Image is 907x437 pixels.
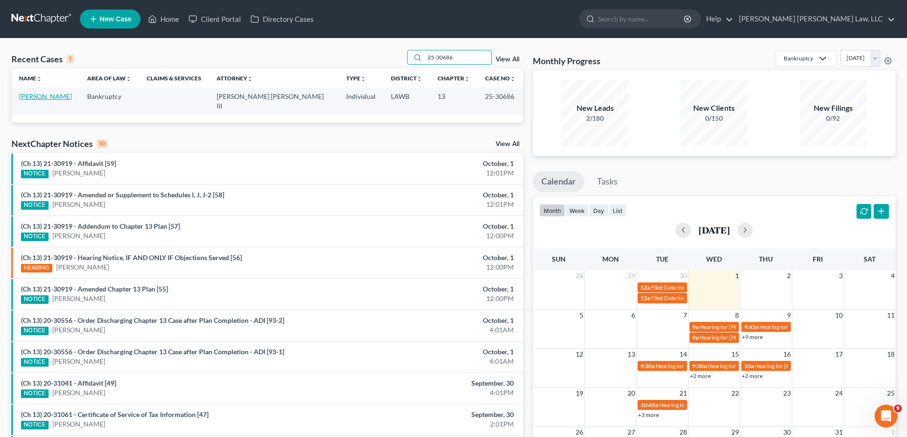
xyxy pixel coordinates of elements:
div: October, 1 [356,253,514,262]
span: Hearing for [PERSON_NAME] [699,323,774,330]
span: 22 [730,388,740,399]
td: LAWB [383,87,430,115]
a: +2 more [690,372,711,379]
div: October, 1 [356,284,514,294]
span: Wed [706,255,722,263]
div: October, 1 [356,316,514,325]
span: Hearing for [US_STATE] Safety Association of Timbermen - Self I [656,362,812,369]
a: Districtunfold_more [391,75,422,82]
div: Bankruptcy [784,54,813,62]
td: Individual [339,87,383,115]
a: (Ch 13) 21-30919 - Amended or Supplement to Schedules I, J, J-2 [58] [21,191,224,199]
div: New Clients [681,103,748,114]
div: 0/150 [681,114,748,123]
span: 5 [578,310,584,321]
a: [PERSON_NAME] [52,388,105,398]
input: Search by name... [425,50,491,64]
a: (Ch 13) 20-31061 - Certificate of Service of Tax Information [47] [21,410,209,418]
i: unfold_more [464,76,470,82]
i: unfold_more [360,76,366,82]
span: 9:30a [692,362,707,369]
a: (Ch 13) 20-30556 - Order Discharging Chapter 13 Case after Plan Completion - ADI [93-1] [21,348,284,356]
a: [PERSON_NAME] [52,419,105,429]
a: [PERSON_NAME] [56,262,109,272]
span: 28 [575,270,584,282]
a: +2 more [742,372,763,379]
button: month [539,204,565,217]
a: [PERSON_NAME] [52,325,105,335]
i: unfold_more [247,76,253,82]
a: Typeunfold_more [346,75,366,82]
div: New Leads [562,103,628,114]
span: 24 [834,388,844,399]
span: 9 [786,310,792,321]
a: [PERSON_NAME] [52,200,105,209]
div: 0/92 [800,114,867,123]
a: (Ch 13) 20-30556 - Order Discharging Chapter 13 Case after Plan Completion - ADI [93-2] [21,316,284,324]
span: 10a [744,362,754,369]
th: Claims & Services [139,68,209,87]
a: (Ch 13) 21-30919 - Affidavit [59] [21,159,116,167]
a: [PERSON_NAME] [19,92,72,100]
a: Attorneyunfold_more [217,75,253,82]
span: 10:45a [640,401,658,408]
i: unfold_more [36,76,42,82]
a: Area of Lawunfold_more [87,75,131,82]
a: Help [701,10,733,28]
span: 18 [886,349,896,360]
div: NOTICE [21,389,49,398]
a: (Ch 13) 21-30919 - Amended Chapter 13 Plan [55] [21,285,168,293]
span: 29 [627,270,636,282]
span: Thu [759,255,773,263]
span: Fri [813,255,823,263]
span: Sat [864,255,876,263]
div: October, 1 [356,347,514,357]
a: Directory Cases [246,10,319,28]
span: New Case [100,16,131,23]
button: week [565,204,589,217]
span: 2 [786,270,792,282]
span: 15 [730,349,740,360]
input: Search by name... [598,10,685,28]
a: +9 more [742,333,763,340]
span: 6 [630,310,636,321]
a: (Ch 13) 20-31041 - Affidavit [49] [21,379,116,387]
div: NOTICE [21,327,49,335]
a: (Ch 13) 21-30919 - Hearing Notice, IF AND ONLY IF Objections Served [56] [21,253,242,262]
span: 12 [575,349,584,360]
span: 20 [627,388,636,399]
div: 12:00PM [356,262,514,272]
td: [PERSON_NAME] [PERSON_NAME] III [209,87,339,115]
span: 1 [734,270,740,282]
i: unfold_more [126,76,131,82]
span: 12a [640,284,650,291]
span: 9 [894,405,902,412]
div: HEARING [21,264,52,272]
div: October, 1 [356,222,514,231]
span: Hearing for [US_STATE] Safety Association of Timbermen - Self I [708,362,864,369]
div: 4:01PM [356,388,514,398]
a: View All [496,56,519,63]
span: 25 [886,388,896,399]
div: 4:01AM [356,325,514,335]
span: Filed Date for [PERSON_NAME] [651,294,730,301]
span: 7 [682,310,688,321]
span: Mon [602,255,619,263]
div: October, 1 [356,159,514,168]
div: NOTICE [21,295,49,304]
span: 13 [627,349,636,360]
span: 9a [692,334,698,341]
a: View All [496,141,519,147]
span: 16 [782,349,792,360]
span: 30 [678,270,688,282]
span: 9:45a [744,323,758,330]
div: October, 1 [356,190,514,200]
div: 1 [67,55,74,63]
span: 21 [678,388,688,399]
a: [PERSON_NAME] [PERSON_NAME] Law, LLC [734,10,895,28]
div: September, 30 [356,410,514,419]
a: (Ch 13) 21-30919 - Addendum to Chapter 13 Plan [57] [21,222,180,230]
span: Hearing for [PERSON_NAME] [699,334,774,341]
i: unfold_more [417,76,422,82]
span: 3 [838,270,844,282]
